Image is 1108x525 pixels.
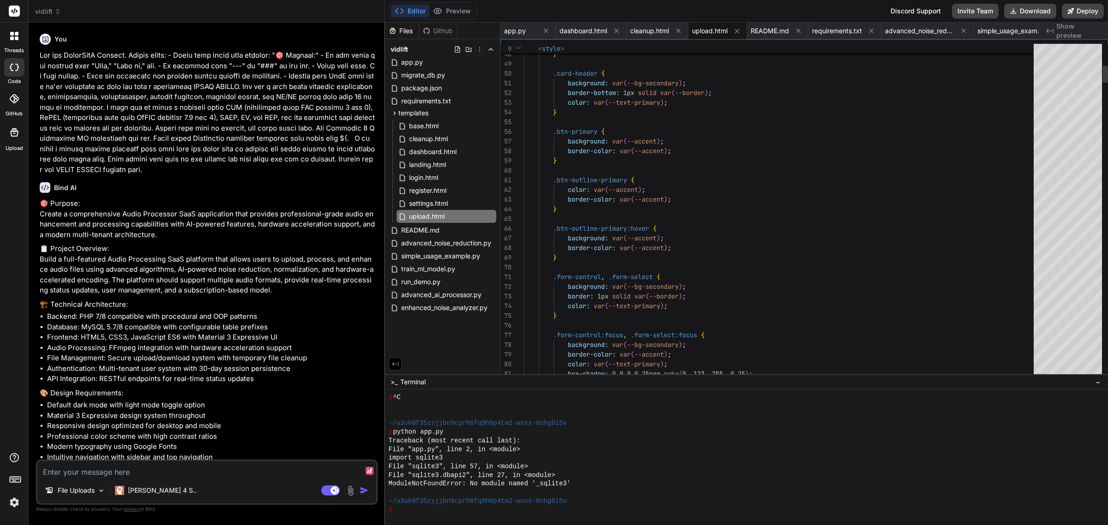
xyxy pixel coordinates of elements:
[668,244,671,252] span: ;
[400,289,482,300] span: advanced_ai_processor.py
[568,360,590,368] span: color:
[47,411,376,421] li: Material 3 Expressive design system throughout
[553,176,627,184] span: .btn-outline-primary
[682,282,686,291] span: ;
[679,282,682,291] span: )
[623,137,627,145] span: (
[36,505,378,513] p: Always double-check its answers. Your in Bind
[634,370,660,378] span: 0.25rem
[631,195,634,203] span: (
[568,185,590,194] span: color:
[553,273,601,281] span: .form-control
[664,302,668,310] span: ;
[500,127,512,137] div: 56
[500,59,512,69] div: 49
[631,244,634,252] span: (
[500,301,512,311] div: 74
[627,234,656,242] span: --accent
[124,506,140,512] span: privacy
[705,89,708,97] span: )
[664,370,679,378] span: rgba
[712,370,723,378] span: 255
[500,117,512,127] div: 55
[500,204,512,214] div: 64
[608,302,660,310] span: --text-primary
[553,253,557,262] span: }
[400,70,446,81] span: migrate_db.py
[47,332,376,343] li: Frontend: HTML5, CSS3, JavaScript ES6 with Material 3 Expressive UI
[500,166,512,175] div: 60
[54,35,67,44] h6: You
[400,225,440,236] span: README.md
[730,370,745,378] span: 0.25
[400,302,488,313] span: enhanced_noise_analyzer.py
[389,497,567,506] span: ~/u3uk0f35zsjjbn9cprh6fq9h0p4tm2-wnxx-0ohg8i5v
[389,479,571,488] span: ModuleNotFoundError: No module named '_sqlite3'
[1094,375,1102,389] button: −
[664,360,668,368] span: ;
[656,234,660,242] span: )
[638,185,642,194] span: )
[623,340,627,349] span: (
[612,292,631,300] span: solid
[977,26,1047,36] span: simple_usage_example.py
[500,195,512,204] div: 63
[668,350,671,358] span: ;
[500,98,512,107] div: 53
[664,244,668,252] span: )
[400,83,443,94] span: package.json
[594,360,605,368] span: var
[500,292,512,301] div: 73
[500,350,512,359] div: 79
[345,485,356,496] img: attachment
[47,452,376,463] li: Intuitive navigation with sidebar and top navigation
[623,79,627,87] span: (
[391,5,429,18] button: Editor
[391,45,408,54] span: vidlift
[656,137,660,145] span: )
[398,108,428,118] span: templates
[115,486,124,495] img: Claude 4 Sonnet
[679,79,682,87] span: )
[400,276,441,287] span: run_demo.py
[568,147,616,155] span: border-color:
[660,98,664,107] span: )
[605,360,608,368] span: (
[47,374,376,384] li: API Integration: RESTful endpoints for real-time status updates
[500,69,512,78] div: 50
[630,26,669,36] span: cleanup.html
[408,185,447,196] span: register.html
[631,147,634,155] span: (
[723,370,727,378] span: ,
[649,292,679,300] span: --border
[634,292,645,300] span: var
[389,445,520,454] span: File "app.py", line 2, in <module>
[608,360,660,368] span: --text-primary
[568,282,608,291] span: background:
[634,350,664,358] span: --accent
[391,377,397,387] span: >_
[408,133,449,144] span: cleanup.html
[500,359,512,369] div: 80
[568,137,608,145] span: background:
[568,98,590,107] span: color:
[601,69,605,78] span: {
[500,243,512,253] div: 68
[664,350,668,358] span: )
[408,120,440,131] span: base.html
[6,495,22,510] img: settings
[594,302,605,310] span: var
[47,311,376,322] li: Backend: PHP 7/8 compatible with procedural and OOP patterns
[568,89,620,97] span: border-bottom:
[682,340,686,349] span: ;
[500,107,512,117] div: 54
[400,251,481,262] span: simple_usage_example.py
[538,44,542,53] span: <
[664,195,668,203] span: )
[97,487,105,495] img: Pick Models
[660,89,671,97] span: var
[500,282,512,292] div: 72
[751,26,789,36] span: README.md
[500,340,512,350] div: 78
[560,26,607,36] span: dashboard.html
